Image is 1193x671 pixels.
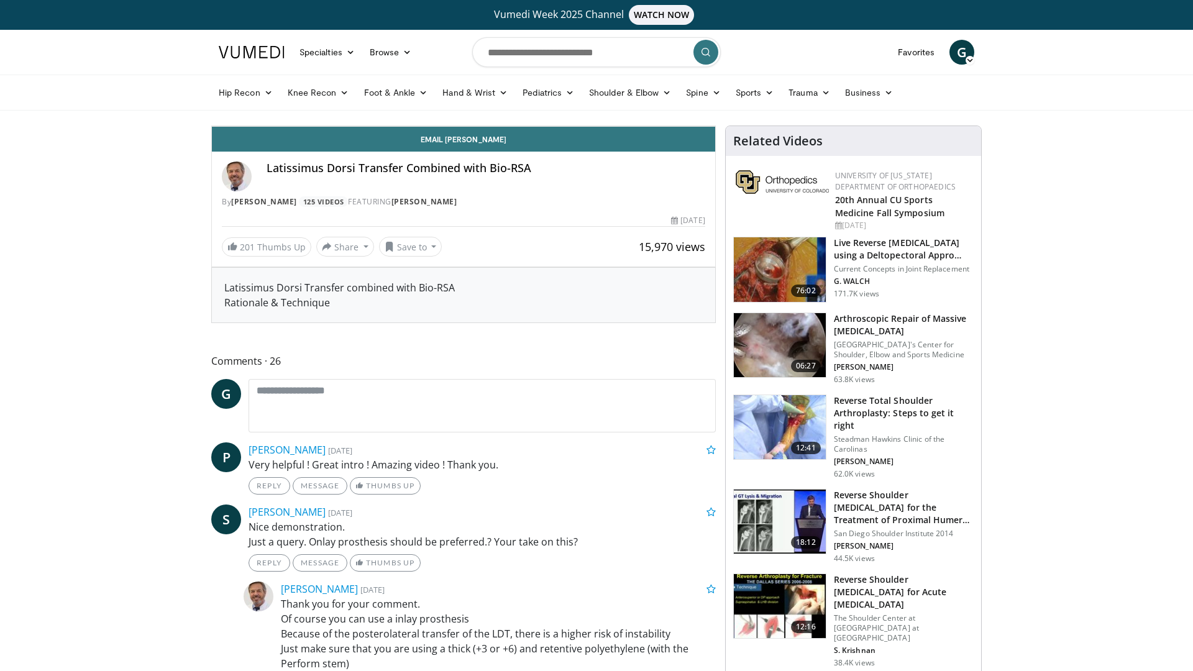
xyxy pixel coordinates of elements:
[733,237,974,303] a: 76:02 Live Reverse [MEDICAL_DATA] using a Deltopectoral Appro… Current Concepts in Joint Replacem...
[734,237,826,302] img: 684033_3.png.150x105_q85_crop-smart_upscale.jpg
[222,196,705,208] div: By FEATURING
[222,162,252,191] img: Avatar
[249,443,326,457] a: [PERSON_NAME]
[267,162,705,175] h4: Latissimus Dorsi Transfer Combined with Bio-RSA
[219,46,285,58] img: VuMedi Logo
[244,582,273,611] img: Avatar
[733,489,974,564] a: 18:12 Reverse Shoulder [MEDICAL_DATA] for the Treatment of Proximal Humeral … San Diego Shoulder ...
[299,196,348,207] a: 125 Videos
[350,477,420,495] a: Thumbs Up
[834,237,974,262] h3: Live Reverse [MEDICAL_DATA] using a Deltopectoral Appro…
[350,554,420,572] a: Thumbs Up
[834,554,875,564] p: 44.5K views
[316,237,374,257] button: Share
[834,276,974,286] p: G. WALCH
[281,582,358,596] a: [PERSON_NAME]
[834,264,974,274] p: Current Concepts in Joint Replacement
[249,519,716,549] p: Nice demonstration. Just a query. Onlay prosthesis should be preferred.? Your take on this?
[890,40,942,65] a: Favorites
[249,477,290,495] a: Reply
[733,395,974,479] a: 12:41 Reverse Total Shoulder Arthroplasty: Steps to get it right Steadman Hawkins Clinic of the C...
[834,340,974,360] p: [GEOGRAPHIC_DATA]'s Center for Shoulder, Elbow and Sports Medicine
[834,489,974,526] h3: Reverse Shoulder [MEDICAL_DATA] for the Treatment of Proximal Humeral …
[734,490,826,554] img: Q2xRg7exoPLTwO8X4xMDoxOjA4MTsiGN.150x105_q85_crop-smart_upscale.jpg
[249,457,716,472] p: Very helpful ! Great intro ! Amazing video ! Thank you.
[211,353,716,369] span: Comments 26
[435,80,515,105] a: Hand & Wrist
[360,584,385,595] small: [DATE]
[834,375,875,385] p: 63.8K views
[292,40,362,65] a: Specialties
[515,80,582,105] a: Pediatrics
[834,313,974,337] h3: Arthroscopic Repair of Massive [MEDICAL_DATA]
[834,469,875,479] p: 62.0K views
[834,289,879,299] p: 171.7K views
[221,5,972,25] a: Vumedi Week 2025 ChannelWATCH NOW
[357,80,436,105] a: Foot & Ankle
[834,573,974,611] h3: Reverse Shoulder [MEDICAL_DATA] for Acute [MEDICAL_DATA]
[679,80,728,105] a: Spine
[834,362,974,372] p: [PERSON_NAME]
[293,477,347,495] a: Message
[791,360,821,372] span: 06:27
[671,215,705,226] div: [DATE]
[736,170,829,194] img: 355603a8-37da-49b6-856f-e00d7e9307d3.png.150x105_q85_autocrop_double_scale_upscale_version-0.2.png
[281,596,716,671] p: Thank you for your comment. Of course you can use a inlay prosthesis Because of the posterolatera...
[734,395,826,460] img: 326034_0000_1.png.150x105_q85_crop-smart_upscale.jpg
[582,80,679,105] a: Shoulder & Elbow
[362,40,419,65] a: Browse
[733,573,974,668] a: 12:16 Reverse Shoulder [MEDICAL_DATA] for Acute [MEDICAL_DATA] The Shoulder Center at [GEOGRAPHIC...
[328,507,352,518] small: [DATE]
[222,237,311,257] a: 201 Thumbs Up
[834,457,974,467] p: [PERSON_NAME]
[212,126,715,127] video-js: Video Player
[834,658,875,668] p: 38.4K views
[835,170,956,192] a: University of [US_STATE] Department of Orthopaedics
[639,239,705,254] span: 15,970 views
[834,646,974,655] p: S. Krishnan
[949,40,974,65] a: G
[834,613,974,643] p: The Shoulder Center at [GEOGRAPHIC_DATA] at [GEOGRAPHIC_DATA]
[391,196,457,207] a: [PERSON_NAME]
[791,442,821,454] span: 12:41
[224,280,703,310] div: Latissimus Dorsi Transfer combined with Bio-RSA Rationale & Technique
[249,505,326,519] a: [PERSON_NAME]
[791,621,821,633] span: 12:16
[734,574,826,639] img: butch_reverse_arthroplasty_3.png.150x105_q85_crop-smart_upscale.jpg
[835,220,971,231] div: [DATE]
[734,313,826,378] img: 281021_0002_1.png.150x105_q85_crop-smart_upscale.jpg
[212,127,715,152] a: Email [PERSON_NAME]
[472,37,721,67] input: Search topics, interventions
[240,241,255,253] span: 201
[293,554,347,572] a: Message
[328,445,352,456] small: [DATE]
[211,504,241,534] a: S
[791,285,821,297] span: 76:02
[834,434,974,454] p: Steadman Hawkins Clinic of the Carolinas
[838,80,901,105] a: Business
[733,134,823,148] h4: Related Videos
[211,80,280,105] a: Hip Recon
[629,5,695,25] span: WATCH NOW
[781,80,838,105] a: Trauma
[231,196,297,207] a: [PERSON_NAME]
[834,541,974,551] p: [PERSON_NAME]
[835,194,944,219] a: 20th Annual CU Sports Medicine Fall Symposium
[379,237,442,257] button: Save to
[733,313,974,385] a: 06:27 Arthroscopic Repair of Massive [MEDICAL_DATA] [GEOGRAPHIC_DATA]'s Center for Shoulder, Elbo...
[280,80,357,105] a: Knee Recon
[249,554,290,572] a: Reply
[728,80,782,105] a: Sports
[834,395,974,432] h3: Reverse Total Shoulder Arthroplasty: Steps to get it right
[211,442,241,472] a: P
[211,379,241,409] a: G
[834,529,974,539] p: San Diego Shoulder Institute 2014
[791,536,821,549] span: 18:12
